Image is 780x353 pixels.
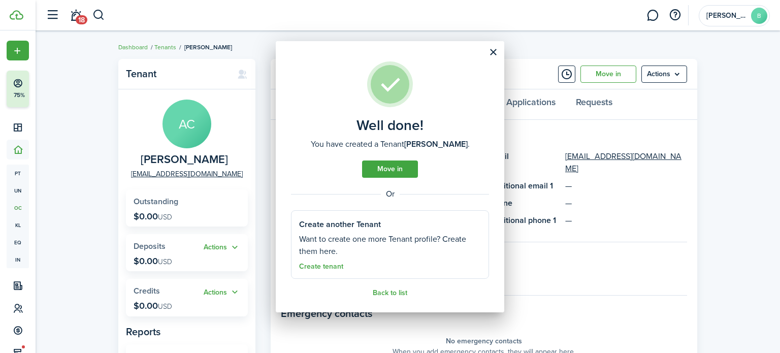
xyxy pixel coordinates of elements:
well-done-title: Well done! [356,117,424,134]
well-done-separator: Or [291,188,489,200]
button: Close modal [484,44,502,61]
b: [PERSON_NAME] [404,138,468,150]
a: Back to list [373,289,407,297]
well-done-section-description: Want to create one more Tenant profile? Create them here. [299,233,481,258]
well-done-section-title: Create another Tenant [299,218,381,231]
a: Move in [362,161,418,178]
a: Create tenant [299,263,343,271]
well-done-description: You have created a Tenant . [311,138,470,150]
